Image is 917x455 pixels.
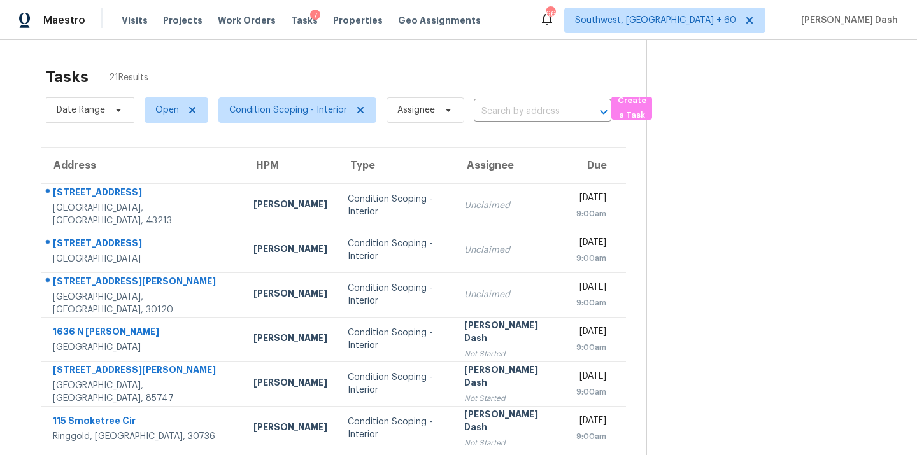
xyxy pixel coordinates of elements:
[464,347,556,360] div: Not Started
[53,414,233,430] div: 115 Smoketree Cir
[348,237,444,263] div: Condition Scoping - Interior
[348,326,444,352] div: Condition Scoping - Interior
[464,288,556,301] div: Unclaimed
[464,199,556,212] div: Unclaimed
[53,237,233,253] div: [STREET_ADDRESS]
[576,430,606,443] div: 9:00am
[618,94,646,123] span: Create a Task
[53,253,233,265] div: [GEOGRAPHIC_DATA]
[43,14,85,27] span: Maestro
[53,186,233,202] div: [STREET_ADDRESS]
[46,71,89,83] h2: Tasks
[464,408,556,437] div: [PERSON_NAME] Dash
[348,371,444,396] div: Condition Scoping - Interior
[53,341,233,354] div: [GEOGRAPHIC_DATA]
[576,341,606,354] div: 9:00am
[576,192,606,207] div: [DATE]
[576,297,606,309] div: 9:00am
[611,97,652,120] button: Create a Task
[218,14,276,27] span: Work Orders
[474,102,576,122] input: Search by address
[575,14,736,27] span: Southwest, [GEOGRAPHIC_DATA] + 60
[57,104,105,116] span: Date Range
[464,392,556,405] div: Not Started
[291,16,318,25] span: Tasks
[546,8,555,20] div: 668
[464,319,556,347] div: [PERSON_NAME] Dash
[253,287,327,303] div: [PERSON_NAME]
[576,370,606,386] div: [DATE]
[53,275,233,291] div: [STREET_ADDRESS][PERSON_NAME]
[397,104,435,116] span: Assignee
[53,202,233,227] div: [GEOGRAPHIC_DATA], [GEOGRAPHIC_DATA], 43213
[398,14,481,27] span: Geo Assignments
[464,363,556,392] div: [PERSON_NAME] Dash
[576,207,606,220] div: 9:00am
[163,14,203,27] span: Projects
[122,14,148,27] span: Visits
[333,14,383,27] span: Properties
[464,437,556,449] div: Not Started
[576,236,606,252] div: [DATE]
[53,325,233,341] div: 1636 N [PERSON_NAME]
[566,148,626,183] th: Due
[576,252,606,265] div: 9:00am
[464,244,556,256] div: Unclaimed
[576,281,606,297] div: [DATE]
[576,386,606,398] div: 9:00am
[53,363,233,379] div: [STREET_ADDRESS][PERSON_NAME]
[53,291,233,316] div: [GEOGRAPHIC_DATA], [GEOGRAPHIC_DATA], 30120
[454,148,566,183] th: Assignee
[243,148,338,183] th: HPM
[576,414,606,430] div: [DATE]
[253,421,327,437] div: [PERSON_NAME]
[338,148,455,183] th: Type
[53,430,233,443] div: Ringgold, [GEOGRAPHIC_DATA], 30736
[348,282,444,307] div: Condition Scoping - Interior
[253,242,327,258] div: [PERSON_NAME]
[155,104,179,116] span: Open
[348,416,444,441] div: Condition Scoping - Interior
[109,71,148,84] span: 21 Results
[576,325,606,341] div: [DATE]
[253,332,327,347] div: [PERSON_NAME]
[41,148,243,183] th: Address
[253,198,327,214] div: [PERSON_NAME]
[310,10,320,22] div: 7
[595,103,613,121] button: Open
[229,104,347,116] span: Condition Scoping - Interior
[796,14,898,27] span: [PERSON_NAME] Dash
[253,376,327,392] div: [PERSON_NAME]
[348,193,444,218] div: Condition Scoping - Interior
[53,379,233,405] div: [GEOGRAPHIC_DATA], [GEOGRAPHIC_DATA], 85747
